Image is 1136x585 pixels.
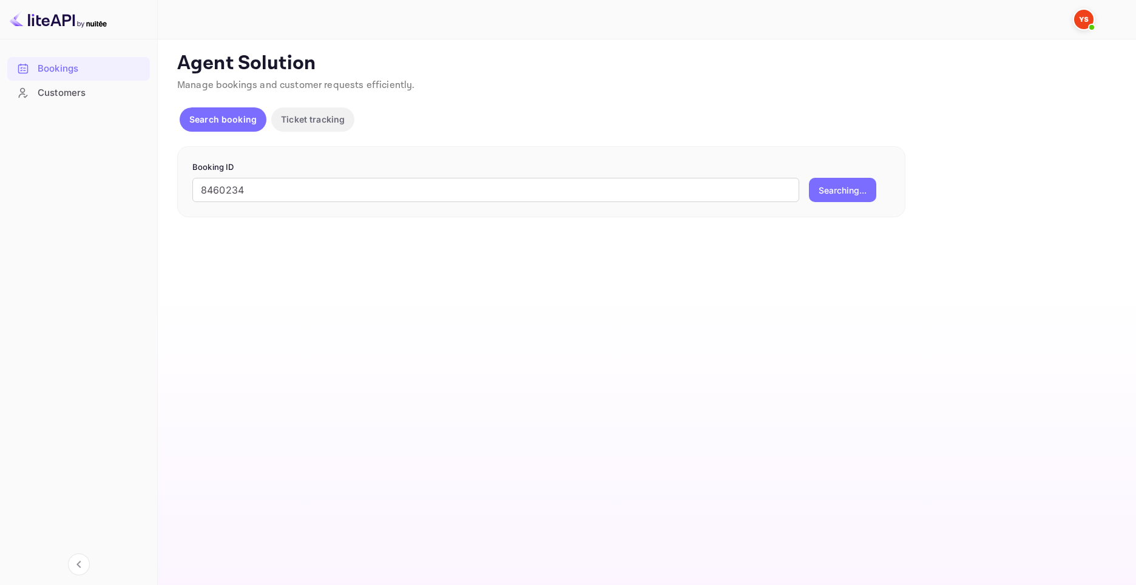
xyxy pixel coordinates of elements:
img: LiteAPI logo [10,10,107,29]
a: Customers [7,81,150,104]
p: Booking ID [192,161,890,174]
div: Customers [38,86,144,100]
p: Ticket tracking [281,113,345,126]
a: Bookings [7,57,150,79]
input: Enter Booking ID (e.g., 63782194) [192,178,799,202]
div: Bookings [38,62,144,76]
button: Collapse navigation [68,553,90,575]
div: Customers [7,81,150,105]
img: Yandex Support [1074,10,1094,29]
button: Searching... [809,178,876,202]
p: Agent Solution [177,52,1114,76]
p: Search booking [189,113,257,126]
span: Manage bookings and customer requests efficiently. [177,79,415,92]
div: Bookings [7,57,150,81]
